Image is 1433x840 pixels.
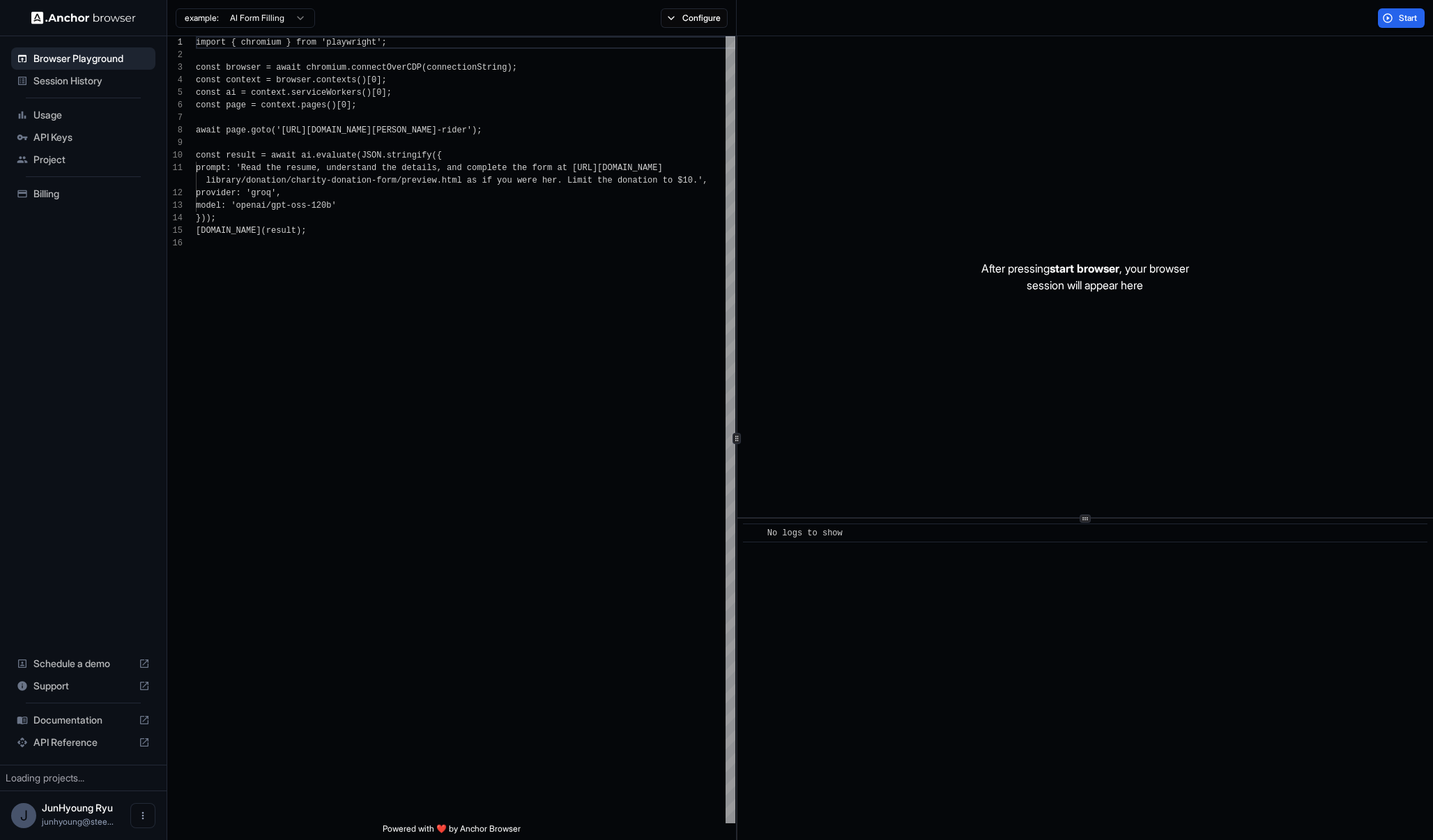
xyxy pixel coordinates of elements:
[196,63,447,72] span: const browser = await chromium.connectOverCDP(conn
[31,11,136,24] img: Anchor Logo
[42,802,113,814] span: JunHyoung Ryu
[196,100,356,110] span: const page = context.pages()[0];
[42,816,114,827] span: junhyoung@steelbrowser.com
[167,61,183,74] div: 3
[11,652,155,675] div: Schedule a demo
[167,74,183,86] div: 4
[167,237,183,250] div: 16
[33,153,150,167] span: Project
[196,125,437,135] span: await page.goto('[URL][DOMAIN_NAME][PERSON_NAME]
[33,52,150,66] span: Browser Playground
[33,713,133,727] span: Documentation
[11,731,155,754] div: API Reference
[11,148,155,171] div: Project
[167,187,183,199] div: 12
[11,126,155,148] div: API Keys
[457,176,707,185] span: l as if you were her. Limit the donation to $10.',
[6,771,161,785] div: Loading projects...
[33,679,133,693] span: Support
[33,108,150,122] span: Usage
[167,99,183,112] div: 6
[196,88,392,98] span: const ai = context.serviceWorkers()[0];
[661,8,728,28] button: Configure
[1378,8,1425,28] button: Start
[196,151,442,160] span: const result = await ai.evaluate(JSON.stringify({
[750,526,757,540] span: ​
[11,104,155,126] div: Usage
[167,86,183,99] div: 5
[196,226,306,236] span: [DOMAIN_NAME](result);
[167,199,183,212] div: 13
[167,124,183,137] div: 8
[437,163,663,173] span: , and complete the form at [URL][DOMAIN_NAME]
[981,260,1189,293] p: After pressing , your browser session will appear here
[33,187,150,201] span: Billing
[167,162,183,174] div: 11
[167,149,183,162] div: 10
[185,13,219,24] span: example:
[167,112,183,124] div: 7
[11,675,155,697] div: Support
[1050,261,1119,275] span: start browser
[447,63,517,72] span: ectionString);
[167,224,183,237] div: 15
[167,36,183,49] div: 1
[11,803,36,828] div: J
[196,213,216,223] span: }));
[167,212,183,224] div: 14
[11,709,155,731] div: Documentation
[767,528,843,538] span: No logs to show
[437,125,482,135] span: -rider');
[196,163,437,173] span: prompt: 'Read the resume, understand the details
[196,38,387,47] span: import { chromium } from 'playwright';
[130,803,155,828] button: Open menu
[33,74,150,88] span: Session History
[11,70,155,92] div: Session History
[196,75,387,85] span: const context = browser.contexts()[0];
[167,137,183,149] div: 9
[11,47,155,70] div: Browser Playground
[383,823,521,840] span: Powered with ❤️ by Anchor Browser
[167,49,183,61] div: 2
[11,183,155,205] div: Billing
[196,201,337,211] span: model: 'openai/gpt-oss-120b'
[33,130,150,144] span: API Keys
[196,188,281,198] span: provider: 'groq',
[33,657,133,671] span: Schedule a demo
[1399,13,1418,24] span: Start
[206,176,457,185] span: library/donation/charity-donation-form/preview.htm
[33,735,133,749] span: API Reference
